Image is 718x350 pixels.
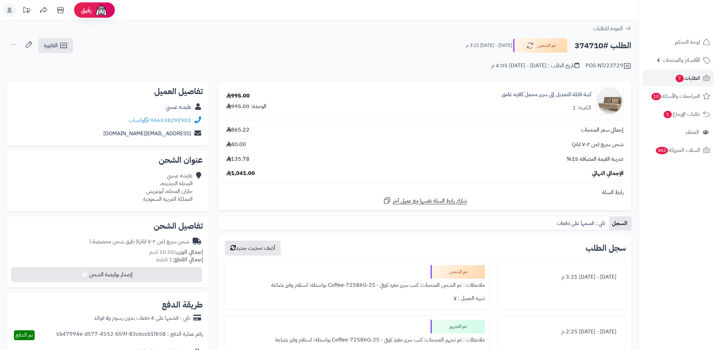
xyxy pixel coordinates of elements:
[566,155,624,163] span: ضريبة القيمة المضافة 15%
[12,222,203,230] h2: تفاصيل الشحن
[431,265,485,279] div: تم الشحن
[572,141,624,148] span: شحن سريع (من ٢-٧ ايام)
[162,301,203,309] h2: طريقة الدفع
[226,141,246,148] span: 40.00
[643,88,714,104] a: المراجعات والأسئلة10
[94,314,190,322] div: تابي - قسّمها على 4 دفعات بدون رسوم ولا فوائد
[18,3,35,19] a: تحديثات المنصة
[672,15,712,29] img: logo-2.png
[651,91,700,101] span: المراجعات والأسئلة
[228,292,485,305] div: تنبيه العميل : لا
[226,170,255,177] span: 1,041.00
[172,256,203,264] strong: إجمالي القطع:
[676,75,684,83] span: 7
[16,331,33,339] span: تم الدفع
[643,70,714,86] a: الطلبات7
[643,124,714,140] a: العملاء
[593,24,623,33] span: العودة للطلبات
[675,37,700,47] span: لوحة التحكم
[655,145,700,155] span: السلات المتروكة
[664,111,672,119] span: 1
[56,330,203,340] div: رقم عملية الدفع : 5b47994e-d577-4552-b59f-83c6ccb1f658
[129,116,149,124] a: واتساب
[383,196,467,205] a: شارك رابط السلة نفسها مع عميل آخر
[150,116,191,124] a: 966538292902
[393,197,467,205] span: شارك رابط السلة نفسها مع عميل آخر
[655,147,668,155] span: 482
[675,73,700,83] span: الطلبات
[89,238,189,246] div: شحن سريع (من ٢-٧ ايام)
[11,267,202,282] button: إصدار بوليصة الشحن
[103,129,191,138] a: [EMAIL_ADDRESS][DOMAIN_NAME]
[597,88,623,115] img: 1757156160-1-90x90.jpg
[573,104,591,112] div: الكمية: 1
[225,241,281,256] button: أضف تحديث جديد
[643,142,714,158] a: السلات المتروكة482
[226,92,250,100] div: 995.00
[228,333,485,347] div: ملاحظات : تم تجهيز المنتجات: كنب سرير مفرد كوفي - Coffee-72586G-2S بواسطة: استلام وفرز بضاعة
[149,248,203,256] small: 10.00 كجم
[156,256,203,264] small: 1 قطعة
[686,127,699,137] span: العملاء
[226,103,266,110] div: الوحدة: 995.00
[174,248,203,256] strong: إجمالي الوزن:
[585,244,626,252] h3: سجل الطلب
[663,109,700,119] span: طلبات الإرجاع
[491,62,579,70] div: تاريخ الطلب : [DATE] - [DATE] 4:05 م
[554,216,609,230] a: تابي : قسمها على دفعات
[585,62,631,70] div: POS-NT/23729
[143,172,193,203] div: عايشه عبسي المحله الجديده، جازان المحله، أبوعريش المملكة العربية السعودية
[502,270,621,284] div: [DATE] - [DATE] 3:21 م
[651,93,661,101] span: 10
[466,42,512,49] small: [DATE] - [DATE] 3:21 م
[221,189,629,196] div: رابط السلة
[592,170,624,177] span: الإجمالي النهائي
[38,38,73,53] a: الفاتورة
[581,126,624,134] span: إجمالي سعر المنتجات
[431,320,485,333] div: تم التجهيز
[502,325,621,338] div: [DATE] - [DATE] 2:25 م
[593,24,631,33] a: العودة للطلبات
[228,279,485,292] div: ملاحظات : تم الشحن المنتجات: كنب سرير مفرد كوفي - Coffee-72586G-2S بواسطة: استلام وفرز بضاعة
[226,126,249,134] span: 865.22
[663,55,700,65] span: الأقسام والمنتجات
[643,106,714,122] a: طلبات الإرجاع1
[12,156,203,164] h2: عنوان الشحن
[575,39,631,53] h2: الطلب #374710
[89,238,138,246] span: ( طرق شحن مخصصة )
[609,216,631,230] a: السجل
[44,41,58,50] span: الفاتورة
[94,3,108,17] img: ai-face.png
[513,38,567,53] button: تم الشحن
[81,6,92,14] span: رفيق
[226,155,249,163] span: 135.78
[643,34,714,50] a: لوحة التحكم
[502,91,591,99] a: كنبة قابلة للتعديل إلى سرير مخمل كافيه غامق
[12,87,203,95] h2: تفاصيل العميل
[166,103,192,111] a: عايشه عبسي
